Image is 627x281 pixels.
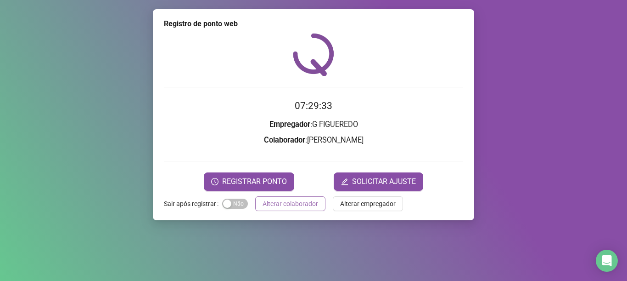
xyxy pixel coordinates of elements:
[333,196,403,211] button: Alterar empregador
[269,120,310,129] strong: Empregador
[264,136,305,144] strong: Colaborador
[293,33,334,76] img: QRPoint
[211,178,218,185] span: clock-circle
[164,196,222,211] label: Sair após registrar
[255,196,325,211] button: Alterar colaborador
[164,134,463,146] h3: : [PERSON_NAME]
[222,176,287,187] span: REGISTRAR PONTO
[164,18,463,29] div: Registro de ponto web
[263,199,318,209] span: Alterar colaborador
[204,172,294,191] button: REGISTRAR PONTO
[164,119,463,131] h3: : G FIGUEREDO
[334,172,423,191] button: editSOLICITAR AJUSTE
[341,178,348,185] span: edit
[295,100,332,111] time: 07:29:33
[352,176,416,187] span: SOLICITAR AJUSTE
[596,250,618,272] div: Open Intercom Messenger
[340,199,396,209] span: Alterar empregador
